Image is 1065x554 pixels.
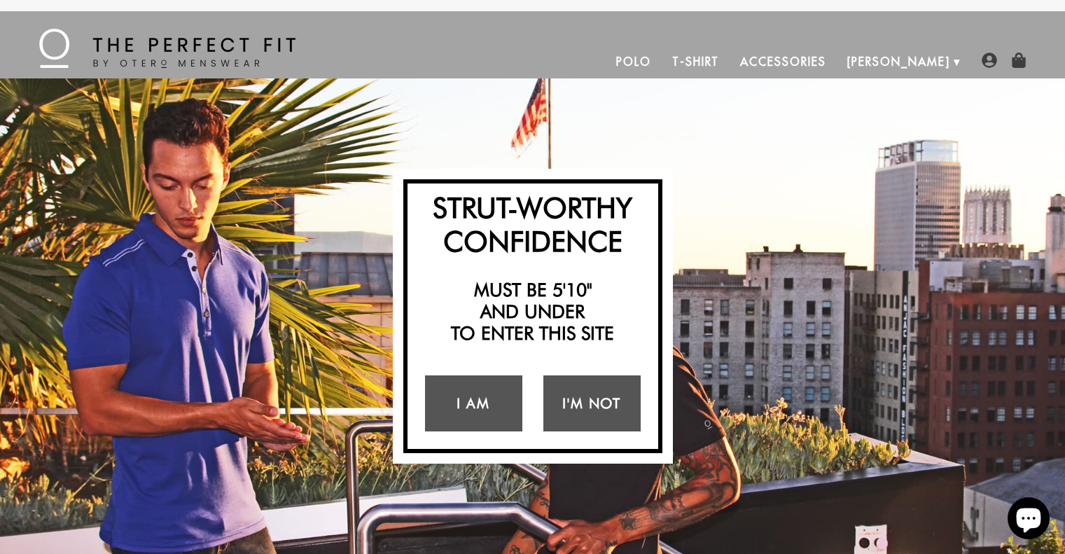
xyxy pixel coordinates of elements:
[415,279,651,345] h2: Must be 5'10" and under to enter this site
[730,45,836,78] a: Accessories
[415,191,651,258] h2: Strut-Worthy Confidence
[606,45,662,78] a: Polo
[39,29,295,68] img: The Perfect Fit - by Otero Menswear - Logo
[662,45,730,78] a: T-Shirt
[982,53,997,68] img: user-account-icon.png
[1011,53,1026,68] img: shopping-bag-icon.png
[837,45,961,78] a: [PERSON_NAME]
[425,375,522,431] a: I Am
[1003,497,1054,543] inbox-online-store-chat: Shopify online store chat
[543,375,641,431] a: I'm Not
